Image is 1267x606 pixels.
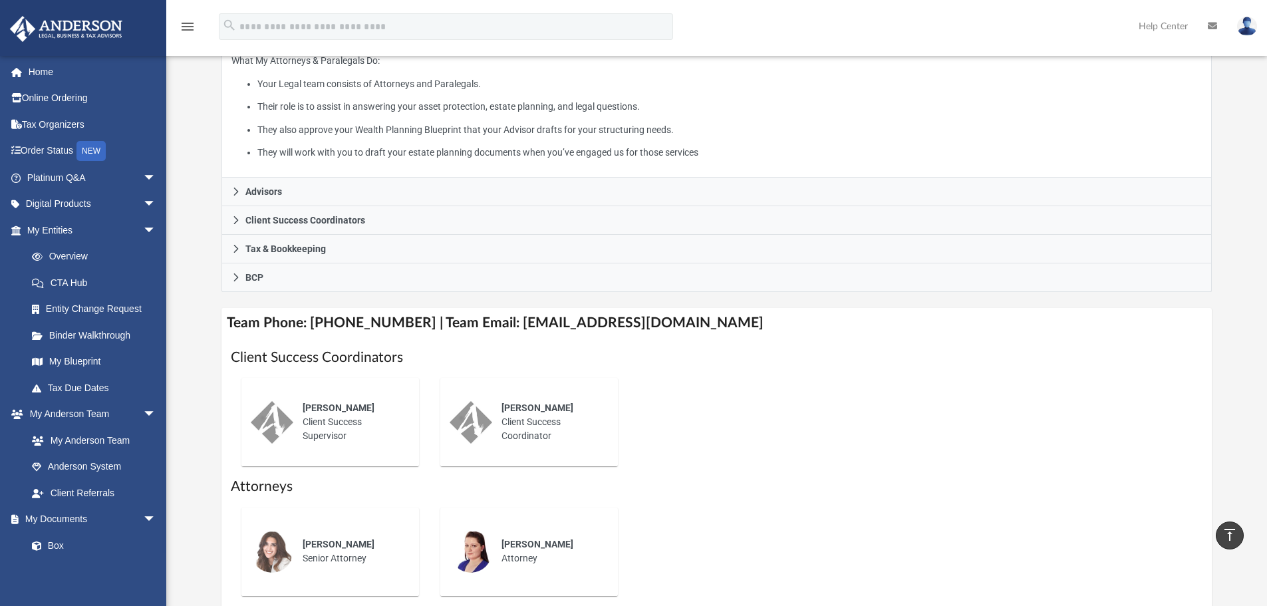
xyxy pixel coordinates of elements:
[492,392,609,452] div: Client Success Coordinator
[143,164,170,192] span: arrow_drop_down
[9,401,170,428] a: My Anderson Teamarrow_drop_down
[492,528,609,575] div: Attorney
[221,43,1212,178] div: Attorneys & Paralegals
[180,19,196,35] i: menu
[257,144,1202,161] li: They will work with you to draft your estate planning documents when you’ve engaged us for those ...
[9,506,170,533] a: My Documentsarrow_drop_down
[9,59,176,85] a: Home
[245,244,326,253] span: Tax & Bookkeeping
[450,530,492,573] img: thumbnail
[222,18,237,33] i: search
[9,191,176,218] a: Digital Productsarrow_drop_down
[231,53,1202,161] p: What My Attorneys & Paralegals Do:
[450,401,492,444] img: thumbnail
[293,392,410,452] div: Client Success Supervisor
[231,477,1203,496] h1: Attorneys
[221,235,1212,263] a: Tax & Bookkeeping
[19,243,176,270] a: Overview
[251,530,293,573] img: thumbnail
[1222,527,1238,543] i: vertical_align_top
[293,528,410,575] div: Senior Attorney
[251,401,293,444] img: thumbnail
[9,164,176,191] a: Platinum Q&Aarrow_drop_down
[19,349,170,375] a: My Blueprint
[6,16,126,42] img: Anderson Advisors Platinum Portal
[19,559,170,585] a: Meeting Minutes
[143,191,170,218] span: arrow_drop_down
[231,348,1203,367] h1: Client Success Coordinators
[1216,522,1244,549] a: vertical_align_top
[9,217,176,243] a: My Entitiesarrow_drop_down
[76,141,106,161] div: NEW
[501,402,573,413] span: [PERSON_NAME]
[245,273,263,282] span: BCP
[221,206,1212,235] a: Client Success Coordinators
[143,506,170,533] span: arrow_drop_down
[245,216,365,225] span: Client Success Coordinators
[19,427,163,454] a: My Anderson Team
[245,187,282,196] span: Advisors
[19,532,163,559] a: Box
[501,539,573,549] span: [PERSON_NAME]
[19,375,176,401] a: Tax Due Dates
[221,263,1212,292] a: BCP
[143,401,170,428] span: arrow_drop_down
[9,85,176,112] a: Online Ordering
[257,122,1202,138] li: They also approve your Wealth Planning Blueprint that your Advisor drafts for your structuring ne...
[143,217,170,244] span: arrow_drop_down
[19,269,176,296] a: CTA Hub
[257,76,1202,92] li: Your Legal team consists of Attorneys and Paralegals.
[19,296,176,323] a: Entity Change Request
[19,480,170,506] a: Client Referrals
[19,454,170,480] a: Anderson System
[180,25,196,35] a: menu
[1237,17,1257,36] img: User Pic
[19,322,176,349] a: Binder Walkthrough
[257,98,1202,115] li: Their role is to assist in answering your asset protection, estate planning, and legal questions.
[303,402,374,413] span: [PERSON_NAME]
[9,138,176,165] a: Order StatusNEW
[221,178,1212,206] a: Advisors
[9,111,176,138] a: Tax Organizers
[221,308,1212,338] h4: Team Phone: [PHONE_NUMBER] | Team Email: [EMAIL_ADDRESS][DOMAIN_NAME]
[303,539,374,549] span: [PERSON_NAME]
